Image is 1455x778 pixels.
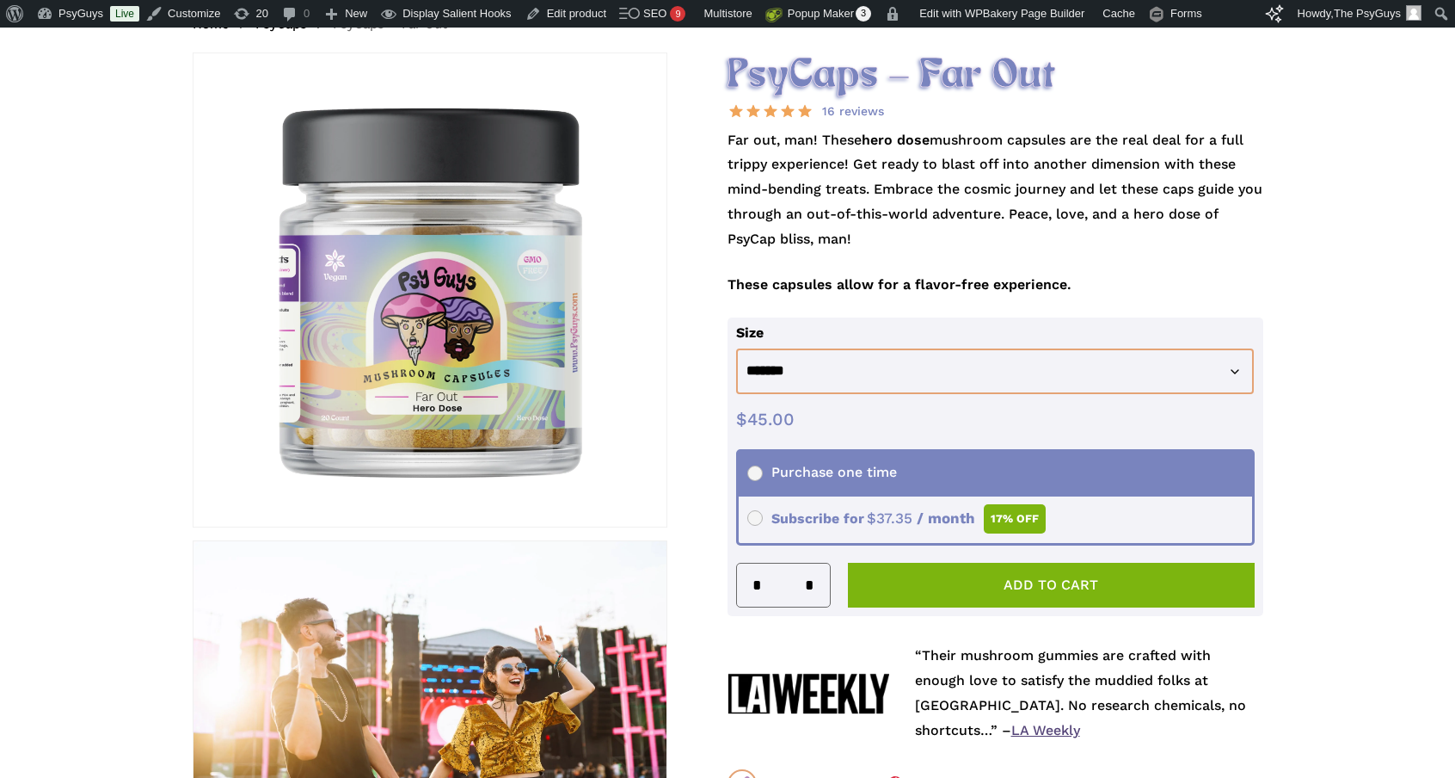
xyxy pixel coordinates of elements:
span: The PsyGuys [1334,7,1401,20]
span: Subscribe for [747,510,1046,527]
strong: These capsules allow for a flavor-free experience. [727,276,1071,293]
span: Purchase one time [747,464,897,480]
span: 3 [856,6,871,22]
span: / month [917,509,975,527]
label: Size [736,324,764,341]
img: Avatar photo [1406,5,1421,21]
img: La Weekly Logo [727,673,888,714]
span: $ [736,409,747,429]
p: Far out, man! These mushroom capsules are the real deal for a full trippy experience! Get ready t... [727,128,1263,273]
h2: PsyCaps – Far Out [727,52,1263,100]
strong: hero dose [862,132,930,148]
a: Live [110,6,139,22]
button: Add to cart [848,563,1255,608]
bdi: 45.00 [736,409,795,429]
span: $ [867,509,876,527]
div: 9 [670,6,685,22]
a: LA Weekly [1011,722,1080,738]
p: “Their mushroom gummies are crafted with enough love to satisfy the muddied folks at [GEOGRAPHIC_... [915,644,1263,743]
input: Product quantity [767,564,800,607]
span: 37.35 [867,509,912,527]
